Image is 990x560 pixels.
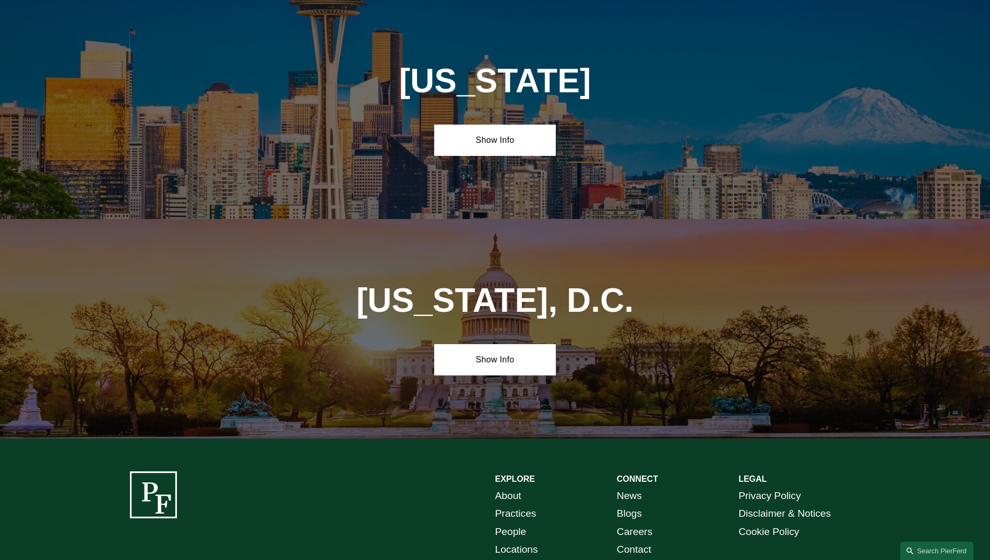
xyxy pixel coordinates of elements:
a: Disclaimer & Notices [738,505,831,523]
a: Contact [617,541,651,559]
strong: EXPLORE [495,474,535,483]
a: Practices [495,505,536,523]
strong: LEGAL [738,474,767,483]
strong: CONNECT [617,474,658,483]
a: Cookie Policy [738,523,799,541]
a: Search this site [900,542,973,560]
h1: [US_STATE] [373,62,617,100]
a: Locations [495,541,538,559]
a: Show Info [434,125,556,156]
a: Privacy Policy [738,487,801,505]
a: People [495,523,527,541]
a: Blogs [617,505,642,523]
a: Careers [617,523,652,541]
h1: [US_STATE], D.C. [313,282,678,320]
a: About [495,487,521,505]
a: Show Info [434,344,556,375]
a: News [617,487,642,505]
